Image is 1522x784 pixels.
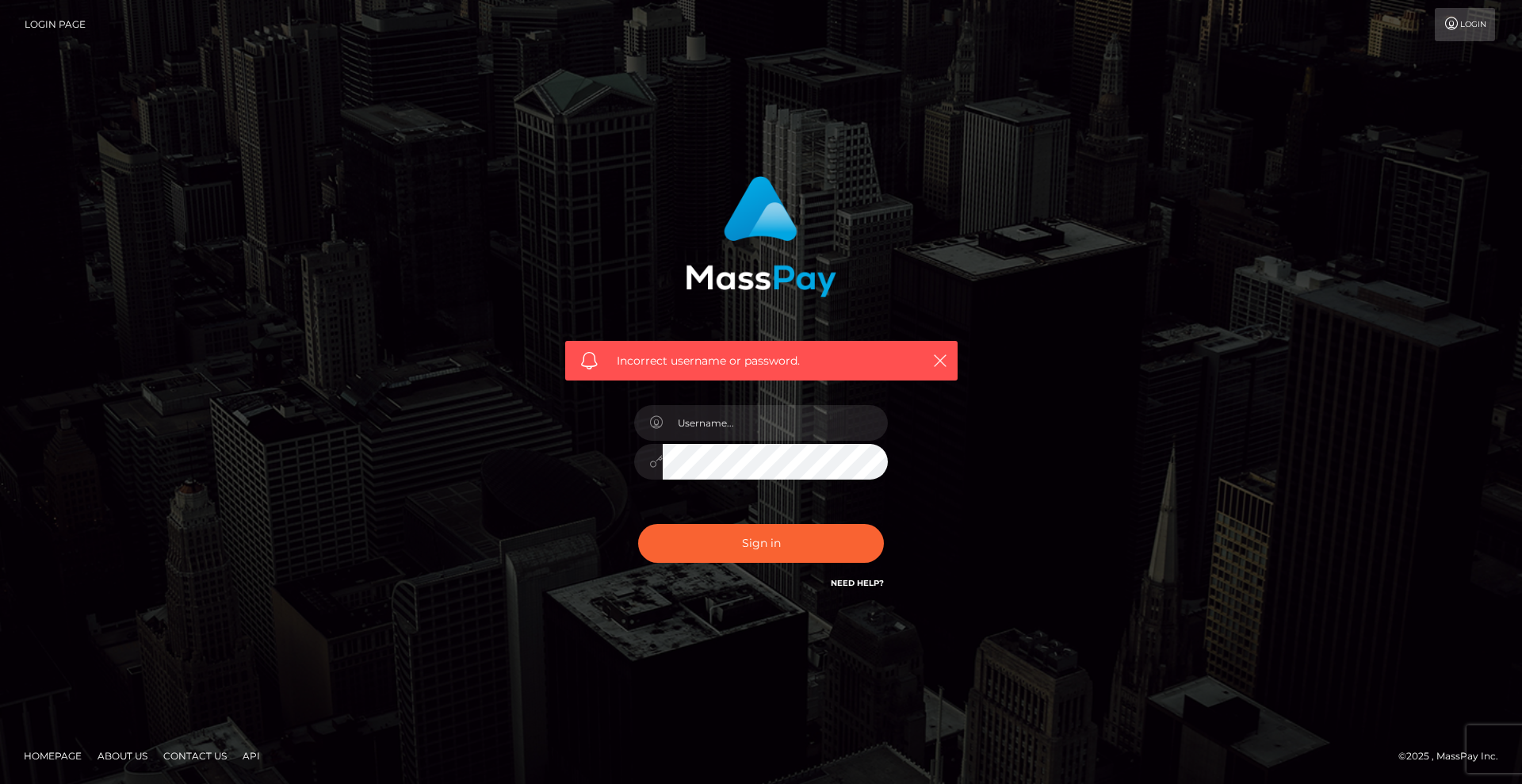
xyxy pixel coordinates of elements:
a: About Us [91,744,154,768]
span: Incorrect username or password. [617,353,906,369]
a: Need Help? [831,578,884,588]
input: Username... [663,405,888,441]
button: Sign in [638,524,884,563]
a: Login Page [25,8,86,41]
div: © 2025 , MassPay Inc. [1398,748,1510,765]
a: API [236,744,266,768]
a: Contact Us [157,744,233,768]
a: Homepage [17,744,88,768]
a: Login [1435,8,1495,41]
img: MassPay Login [686,176,836,297]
